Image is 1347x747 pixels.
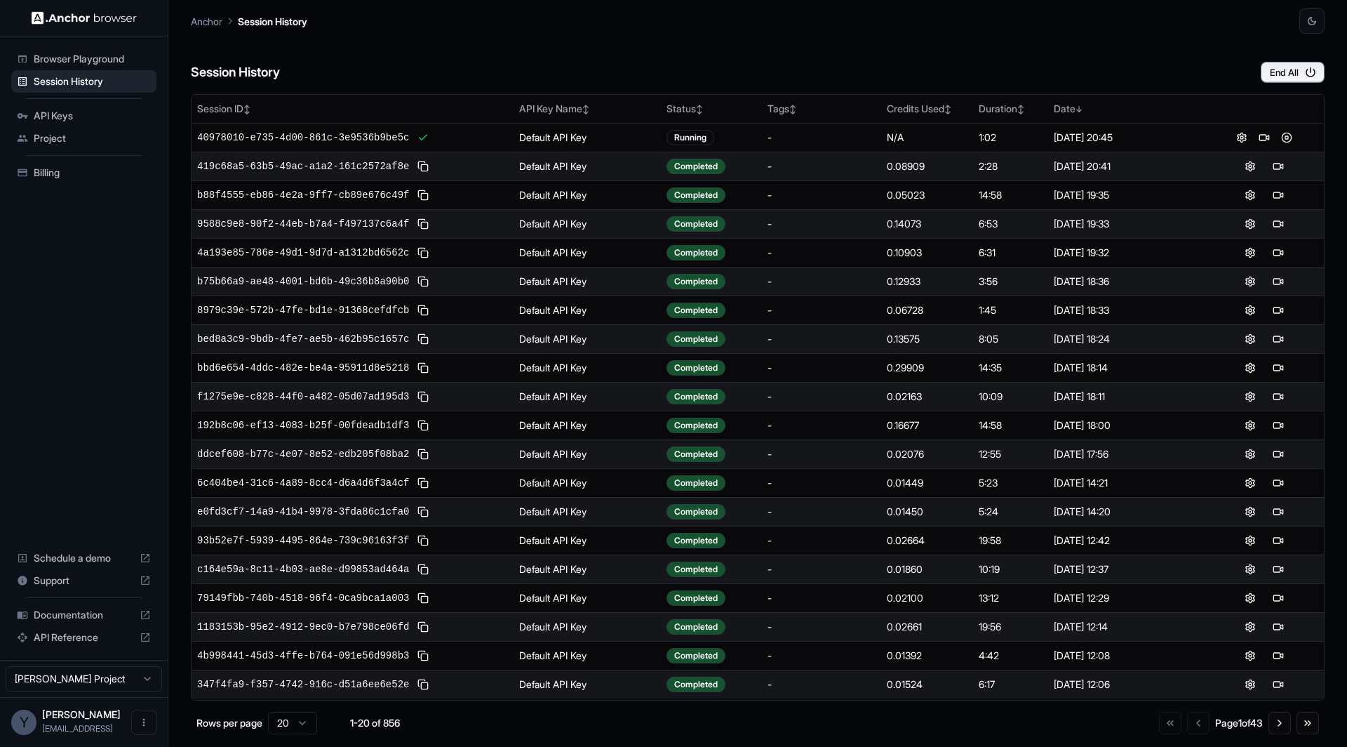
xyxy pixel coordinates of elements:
div: Browser Playground [11,48,156,70]
span: bed8a3c9-9bdb-4fe7-ae5b-462b95c1657c [197,332,409,346]
span: bbd6e654-4ddc-482e-be4a-95911d8e5218 [197,361,409,375]
button: End All [1261,62,1325,83]
div: 14:35 [979,361,1042,375]
span: Browser Playground [34,52,151,66]
span: Billing [34,166,151,180]
div: 5:24 [979,505,1042,519]
div: 0.01524 [887,677,967,692]
div: - [768,505,876,519]
div: Session ID [197,102,508,116]
span: 4a193e85-786e-49d1-9d7d-a1312bd6562c [197,246,409,260]
p: Anchor [191,14,222,29]
div: 0.02163 [887,390,967,404]
div: 6:53 [979,217,1042,231]
div: Completed [666,447,725,462]
div: 14:58 [979,188,1042,202]
div: [DATE] 12:08 [1054,649,1199,663]
div: 10:09 [979,390,1042,404]
span: ↓ [1075,104,1083,114]
div: - [768,649,876,663]
div: - [768,562,876,576]
div: 1:02 [979,131,1042,145]
div: 10:19 [979,562,1042,576]
div: 0.05023 [887,188,967,202]
div: - [768,418,876,432]
div: Completed [666,216,725,232]
span: 419c68a5-63b5-49ac-a1a2-161c2572af8e [197,159,409,173]
div: API Reference [11,626,156,649]
span: Project [34,131,151,145]
div: 0.10903 [887,246,967,260]
td: Default API Key [514,382,661,411]
div: [DATE] 12:14 [1054,620,1199,634]
div: - [768,447,876,461]
div: - [768,131,876,145]
td: Default API Key [514,468,661,497]
div: - [768,476,876,490]
div: Support [11,569,156,592]
div: [DATE] 18:00 [1054,418,1199,432]
span: API Keys [34,109,151,123]
span: ↕ [789,104,796,114]
div: Status [666,102,756,116]
span: b88f4555-eb86-4e2a-9ff7-cb89e676c49f [197,188,409,202]
div: 14:58 [979,418,1042,432]
div: Completed [666,389,725,404]
div: - [768,591,876,605]
div: 19:58 [979,534,1042,548]
div: 12:55 [979,447,1042,461]
div: [DATE] 12:42 [1054,534,1199,548]
td: Default API Key [514,439,661,468]
span: 40978010-e735-4d00-861c-3e9536b9be5c [197,131,409,145]
div: N/A [887,131,967,145]
div: 0.02661 [887,620,967,634]
div: 1-20 of 856 [340,716,410,730]
span: c164e59a-8c11-4b03-ae8e-d99853ad464a [197,562,409,576]
span: Support [34,574,134,588]
span: 1183153b-95e2-4912-9ec0-b7e798ce06fd [197,620,409,634]
div: [DATE] 20:45 [1054,131,1199,145]
div: 0.01449 [887,476,967,490]
span: 9588c9e8-90f2-44eb-b7a4-f497137c6a4f [197,217,409,231]
div: [DATE] 20:41 [1054,159,1199,173]
div: [DATE] 19:33 [1054,217,1199,231]
div: Completed [666,418,725,433]
td: Default API Key [514,670,661,699]
div: 8:05 [979,332,1042,346]
div: Completed [666,360,725,376]
td: Default API Key [514,612,661,641]
div: Completed [666,245,725,260]
div: 0.12933 [887,275,967,289]
span: API Reference [34,630,134,644]
div: [DATE] 18:24 [1054,332,1199,346]
div: - [768,620,876,634]
div: Completed [666,562,725,577]
div: - [768,188,876,202]
div: 0.14073 [887,217,967,231]
span: ↕ [944,104,951,114]
div: 5:23 [979,476,1042,490]
div: Tags [768,102,876,116]
div: Schedule a demo [11,547,156,569]
div: [DATE] 19:35 [1054,188,1199,202]
div: Completed [666,187,725,203]
div: Duration [979,102,1042,116]
div: [DATE] 14:21 [1054,476,1199,490]
div: - [768,303,876,317]
td: Default API Key [514,411,661,439]
div: 6:31 [979,246,1042,260]
div: [DATE] 18:33 [1054,303,1199,317]
div: - [768,159,876,173]
div: Completed [666,648,725,663]
span: 347f4fa9-f357-4742-916c-d51a6ee6e52e [197,677,409,692]
td: Default API Key [514,123,661,152]
td: Default API Key [514,583,661,612]
div: 0.01860 [887,562,967,576]
div: - [768,246,876,260]
span: ddcef608-b77c-4e07-8e52-edb205f08ba2 [197,447,409,461]
span: yuma@o-mega.ai [42,723,113,734]
div: 0.29909 [887,361,967,375]
div: 4:42 [979,649,1042,663]
div: - [768,217,876,231]
div: Completed [666,303,725,318]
